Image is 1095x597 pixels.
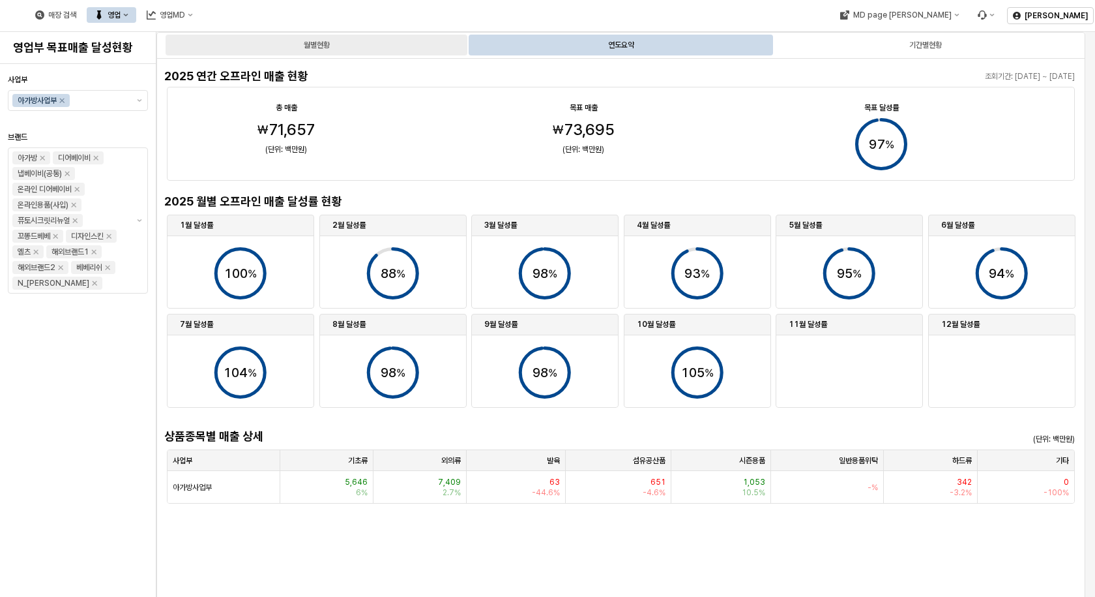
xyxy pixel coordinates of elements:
p: (단위: 백만원) [1004,433,1075,445]
div: 연도요약 [470,35,772,55]
tspan: % [548,367,557,379]
div: 월별현황 [304,37,330,53]
div: 매장 검색 [48,10,76,20]
strong: 7월 달성률 [180,320,213,329]
span: -% [868,482,878,493]
span: 섬유공산품 [633,455,665,466]
div: Remove 디어베이비 [93,155,98,161]
div: N_[PERSON_NAME] [18,277,89,290]
tspan: % [701,268,710,280]
div: 매장 검색 [27,7,84,23]
button: MD page [PERSON_NAME] [832,7,967,23]
button: 제안 사항 표시 [132,148,147,293]
span: 일반용품위탁 [839,455,878,466]
span: 695 [585,120,615,139]
tspan: % [548,268,557,280]
div: 온라인 디어베이비 [18,183,72,196]
div: Remove 엘츠 [33,249,38,254]
div: 냅베이비(공통) [18,167,62,180]
div: Progress circle [179,346,302,399]
span: , [582,120,585,139]
button: [PERSON_NAME] [1007,7,1094,24]
span: 342 [957,477,972,487]
tspan: % [885,138,894,151]
span: -4.6% [643,487,665,498]
span: 브랜드 [8,132,27,142]
span: 63 [549,477,560,487]
text: 93 [684,266,710,281]
strong: 6월 달성률 [941,221,974,230]
span: 73 [564,120,582,139]
strong: 2월 달성률 [332,221,366,230]
text: 105 [680,365,713,380]
button: 영업 [87,7,136,23]
span: 발육 [547,455,560,466]
strong: 5월 달성률 [789,221,822,230]
button: 제안 사항 표시 [132,91,147,110]
div: Remove 아가방사업부 [59,98,65,103]
strong: 3월 달성률 [484,221,517,230]
tspan: % [853,268,862,280]
div: MD page [PERSON_NAME] [853,10,951,20]
div: 퓨토시크릿리뉴얼 [18,214,70,227]
tspan: % [248,268,257,280]
span: 1,053 [743,477,765,487]
button: 영업MD [139,7,201,23]
div: 아가방사업부 [18,94,57,107]
text: 97 [869,136,894,152]
p: (단위: 백만원) [549,144,618,155]
div: 디자인스킨 [71,230,104,243]
strong: 1월 달성률 [180,221,213,230]
div: Progress circle [331,247,455,299]
div: Remove 해외브랜드2 [58,265,63,270]
tspan: % [1005,268,1014,280]
span: 아가방사업부 [173,482,212,493]
div: Progress circle [483,346,607,399]
strong: 11월 달성률 [789,320,827,329]
div: Progress circle [940,247,1064,299]
strong: 9월 달성률 [484,320,518,329]
span: ₩71,657 [257,122,315,138]
tspan: % [704,367,713,379]
span: 기초류 [348,455,368,466]
div: Progress circle [635,346,759,399]
div: Remove 아가방 [40,155,45,161]
h4: 상품종목별 매출 상세 [164,430,1001,443]
span: 사업부 [8,75,27,84]
div: 아가방 [18,151,37,164]
div: Remove 해외브랜드1 [91,249,96,254]
div: Remove N_이야이야오 [92,281,97,286]
span: -100% [1044,487,1069,498]
div: Progress circle [771,118,991,170]
div: 연도요약 [608,37,634,53]
div: Progress circle [179,247,302,299]
span: 657 [287,120,315,139]
strong: 목표 매출 [570,103,598,112]
span: 5,646 [345,477,368,487]
div: 디어베이비 [58,151,91,164]
text: 95 [837,266,862,281]
span: 하드류 [952,455,972,466]
div: Remove 꼬똥드베베 [53,234,58,239]
main: App Frame [156,32,1095,597]
div: 해외브랜드1 [51,245,89,258]
span: ₩73,695 [553,122,615,138]
div: Progress circle [483,247,607,299]
div: Remove 온라인 디어베이비 [74,187,80,192]
text: 88 [380,266,405,281]
span: 외의류 [441,455,461,466]
span: , [284,120,287,139]
text: 98 [533,365,557,380]
p: (단위: 백만원) [252,144,321,155]
tspan: % [396,367,405,379]
div: 꼬똥드베베 [18,230,50,243]
p: [PERSON_NAME] [1025,10,1088,21]
div: Remove 온라인용품(사입) [71,202,76,207]
strong: 8월 달성률 [332,320,366,329]
div: Remove 냅베이비(공통) [65,171,70,176]
strong: 목표 달성률 [864,103,899,112]
h4: 영업부 목표매출 달성현황 [13,41,143,54]
strong: 총 매출 [276,103,297,112]
h4: 2025 연간 오프라인 매출 현황 [164,70,392,83]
